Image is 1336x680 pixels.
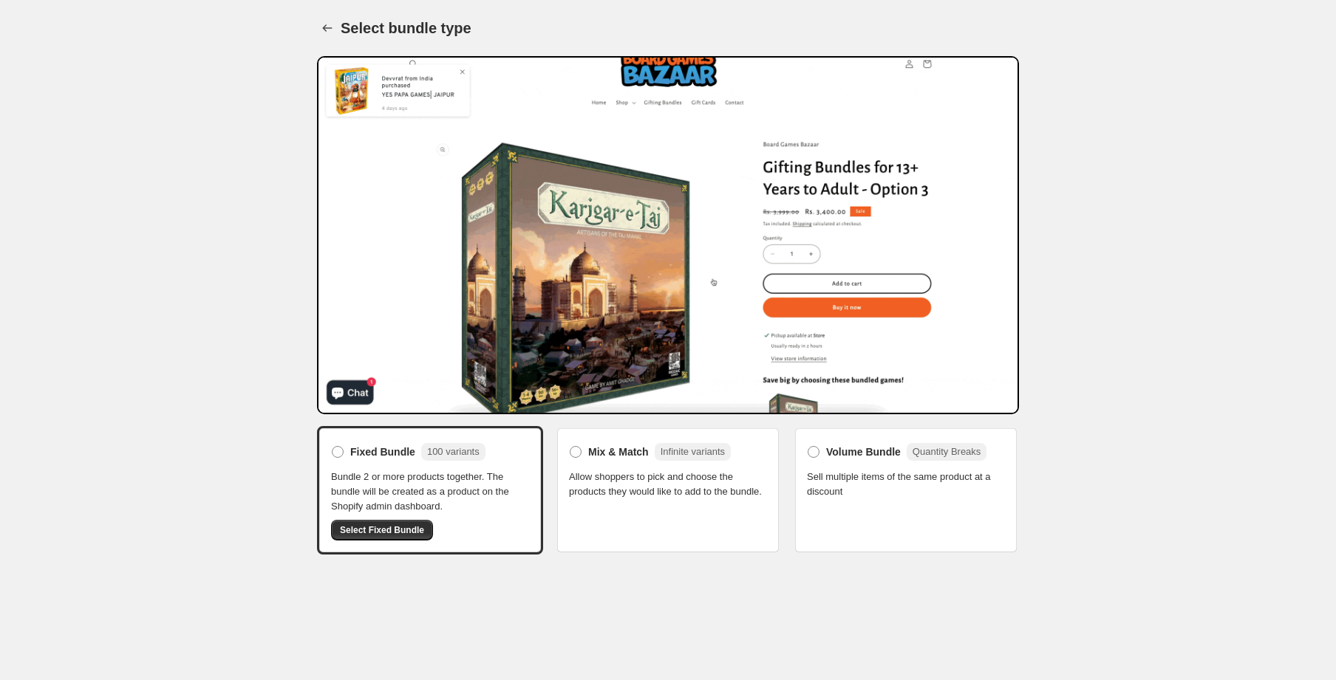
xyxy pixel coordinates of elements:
span: 100 variants [427,446,480,457]
h1: Select bundle type [341,19,471,37]
span: Allow shoppers to pick and choose the products they would like to add to the bundle. [569,470,767,499]
span: Volume Bundle [826,444,901,459]
img: Bundle Preview [317,56,1019,414]
span: Select Fixed Bundle [340,524,424,536]
span: Quantity Breaks [913,446,981,457]
button: Select Fixed Bundle [331,520,433,540]
span: Mix & Match [588,444,649,459]
span: Bundle 2 or more products together. The bundle will be created as a product on the Shopify admin ... [331,470,529,514]
span: Sell multiple items of the same product at a discount [807,470,1005,499]
button: Back [317,18,338,38]
span: Fixed Bundle [350,444,415,459]
span: Infinite variants [661,446,725,457]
